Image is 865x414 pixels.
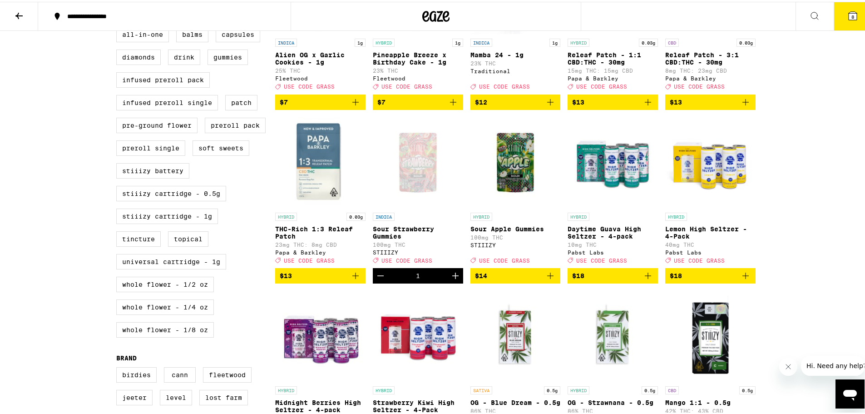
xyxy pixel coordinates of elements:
[470,211,492,219] p: HYBRID
[208,48,248,63] label: Gummies
[642,384,658,393] p: 0.5g
[199,388,248,404] label: Lost Farm
[275,50,366,64] p: Alien OG x Garlic Cookies - 1g
[568,37,589,45] p: HYBRID
[568,406,658,412] p: 86% THC
[373,224,463,238] p: Sour Strawberry Gummies
[116,252,226,268] label: Universal Cartridge - 1g
[568,66,658,72] p: 15mg THC: 15mg CBD
[176,25,208,40] label: Balms
[373,289,463,380] img: Pabst Labs - Strawberry Kiwi High Seltzer - 4-Pack
[373,66,463,72] p: 23% THC
[470,406,561,412] p: 86% THC
[568,211,589,219] p: HYBRID
[665,240,756,246] p: 40mg THC
[275,289,366,380] img: Pabst Labs - Midnight Berries High Seltzer - 4-pack
[674,82,725,88] span: USE CODE GRASS
[665,289,756,380] img: STIIIZY - Mango 1:1 - 0.5g
[216,25,260,40] label: Capsules
[116,207,218,222] label: STIIIZY Cartridge - 1g
[164,365,196,381] label: Cann
[373,397,463,412] p: Strawberry Kiwi High Seltzer - 4-Pack
[568,115,658,206] img: Pabst Labs - Daytime Guava High Seltzer - 4-pack
[665,50,756,64] p: Releaf Patch - 3:1 CBD:THC - 30mg
[568,224,658,238] p: Daytime Guava High Seltzer - 4-pack
[116,139,185,154] label: Preroll Single
[373,266,388,282] button: Decrement
[116,229,161,245] label: Tincture
[5,6,65,14] span: Hi. Need any help?
[275,240,366,246] p: 23mg THC: 8mg CBD
[116,275,214,290] label: Whole Flower - 1/2 oz
[665,66,756,72] p: 8mg THC: 23mg CBD
[116,48,161,63] label: Diamonds
[373,93,463,108] button: Add to bag
[479,256,530,262] span: USE CODE GRASS
[670,270,682,278] span: $18
[275,115,366,206] img: Papa & Barkley - THC-Rich 1:3 Releaf Patch
[470,233,561,239] p: 100mg THC
[470,266,561,282] button: Add to bag
[225,93,257,109] label: Patch
[373,248,463,254] div: STIIIZY
[116,70,210,86] label: Infused Preroll Pack
[572,97,584,104] span: $13
[377,97,386,104] span: $7
[739,384,756,393] p: 0.5g
[116,320,214,336] label: Whole Flower - 1/8 oz
[568,93,658,108] button: Add to bag
[470,66,561,72] div: Traditional
[373,384,395,393] p: HYBRID
[116,353,137,360] legend: Brand
[674,256,725,262] span: USE CODE GRASS
[116,184,226,200] label: STIIIZY Cartridge - 0.5g
[275,74,366,80] div: Fleetwood
[576,82,627,88] span: USE CODE GRASS
[475,97,487,104] span: $12
[568,50,658,64] p: Releaf Patch - 1:1 CBD:THC - 30mg
[475,270,487,278] span: $14
[203,365,252,381] label: Fleetwood
[275,115,366,266] a: Open page for THC-Rich 1:3 Releaf Patch from Papa & Barkley
[373,50,463,64] p: Pineapple Breeze x Birthday Cake - 1g
[116,93,218,109] label: Infused Preroll Single
[470,37,492,45] p: INDICA
[275,248,366,254] div: Papa & Barkley
[665,93,756,108] button: Add to bag
[665,406,756,412] p: 42% THC: 43% CBD
[479,82,530,88] span: USE CODE GRASS
[275,384,297,393] p: HYBRID
[346,211,366,219] p: 0.03g
[116,25,169,40] label: All-In-One
[470,59,561,65] p: 23% THC
[275,66,366,72] p: 25% THC
[851,12,854,18] span: 8
[801,354,865,374] iframe: Message from company
[470,384,492,393] p: SATIVA
[665,397,756,404] p: Mango 1:1 - 0.5g
[572,270,584,278] span: $18
[116,388,153,404] label: Jeeter
[470,50,561,57] p: Mamba 24 - 1g
[275,266,366,282] button: Add to bag
[280,97,288,104] span: $7
[665,37,679,45] p: CBD
[373,74,463,80] div: Fleetwood
[193,139,249,154] label: Soft Sweets
[168,48,200,63] label: Drink
[116,161,189,177] label: STIIIZY Battery
[116,116,198,131] label: Pre-ground Flower
[665,115,756,206] img: Pabst Labs - Lemon High Seltzer - 4-Pack
[470,93,561,108] button: Add to bag
[549,37,560,45] p: 1g
[470,224,561,231] p: Sour Apple Gummies
[284,82,335,88] span: USE CODE GRASS
[639,37,658,45] p: 0.03g
[373,37,395,45] p: HYBRID
[448,266,463,282] button: Increment
[116,365,157,381] label: Birdies
[284,256,335,262] span: USE CODE GRASS
[568,115,658,266] a: Open page for Daytime Guava High Seltzer - 4-pack from Pabst Labs
[835,378,865,407] iframe: Button to launch messaging window
[665,384,679,393] p: CBD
